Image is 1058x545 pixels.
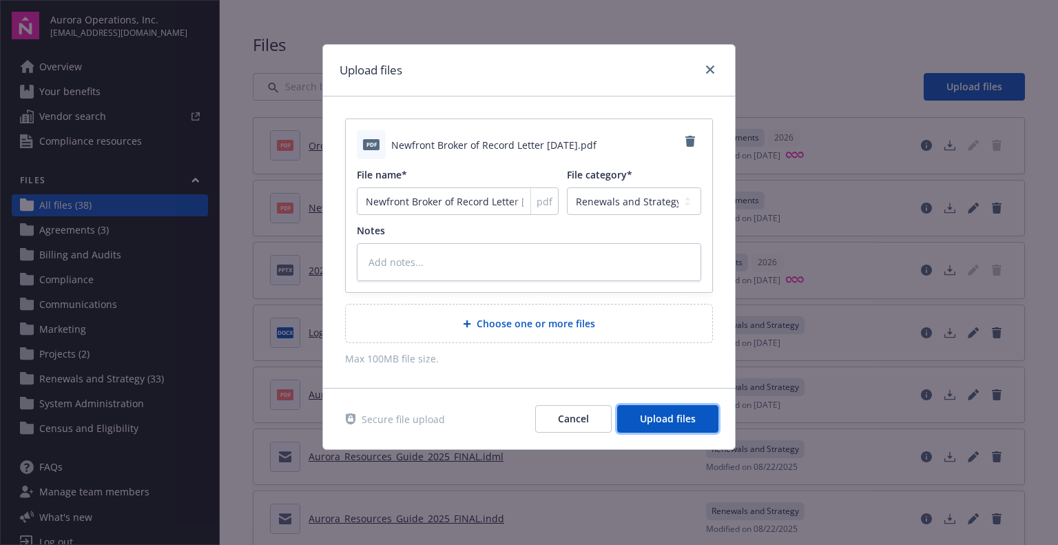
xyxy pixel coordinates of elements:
span: File category* [567,168,632,181]
span: Cancel [558,412,589,425]
span: Secure file upload [362,412,445,426]
h1: Upload files [340,61,402,79]
div: Choose one or more files [345,304,713,343]
a: Remove [679,130,701,152]
span: pdf [363,139,380,150]
span: Upload files [640,412,696,425]
span: Max 100MB file size. [345,351,713,366]
button: Cancel [535,405,612,433]
button: Upload files [617,405,718,433]
span: Notes [357,224,385,237]
a: close [702,61,718,78]
span: Choose one or more files [477,316,595,331]
input: Add file name... [357,187,559,215]
span: Newfront Broker of Record Letter [DATE].pdf [391,138,597,152]
span: File name* [357,168,407,181]
span: pdf [537,194,552,209]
